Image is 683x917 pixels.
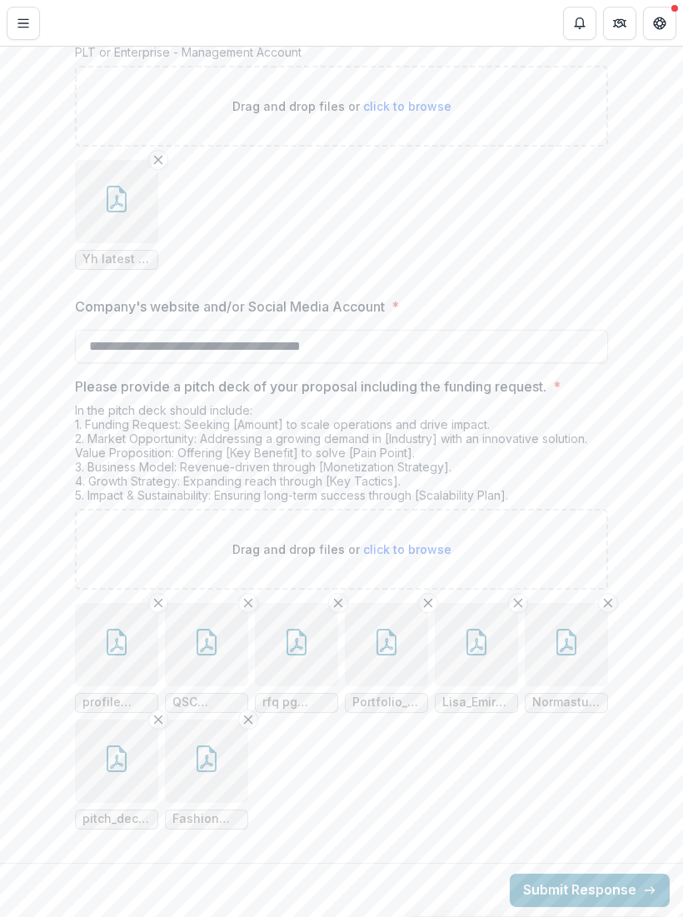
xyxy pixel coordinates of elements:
[418,593,438,613] button: Remove File
[262,695,331,710] span: rfq pg 2.pdf
[508,593,528,613] button: Remove File
[75,297,385,316] p: Company's website and/or Social Media Account
[75,160,158,270] div: Remove FileYh latest 2 years management account.pdf
[172,812,241,826] span: Fashion Porfolio.pdf
[510,874,670,907] button: Submit Response
[148,593,168,613] button: Remove File
[563,7,596,40] button: Notifications
[603,7,636,40] button: Partners
[435,603,518,713] div: Remove FileLisa_Emir_Portfolio.pdf
[75,603,158,713] div: Remove Fileprofile [PERSON_NAME].pdf
[442,695,511,710] span: Lisa_Emir_Portfolio.pdf
[75,376,546,396] p: Please provide a pitch deck of your proposal including the funding request.
[148,710,168,730] button: Remove File
[232,97,451,115] p: Drag and drop files or
[255,603,338,713] div: Remove Filerfq pg 2.pdf
[345,603,428,713] div: Remove FilePortfolio_Alya-1.pdf
[165,603,248,713] div: Remove FileQSC Outreach Services Sdn Bhd.pdf
[75,31,608,66] div: Sdn Bhd - Audited Account PLT or Enterprise - Management Account
[82,695,151,710] span: profile [PERSON_NAME].pdf
[328,593,348,613] button: Remove File
[75,403,608,509] div: In the pitch deck should include: 1. Funding Request: Seeking [Amount] to scale operations and dr...
[363,542,451,556] span: click to browse
[238,593,258,613] button: Remove File
[148,150,168,170] button: Remove File
[7,7,40,40] button: Toggle Menu
[165,720,248,830] div: Remove FileFashion Porfolio.pdf
[643,7,676,40] button: Get Help
[232,541,451,558] p: Drag and drop files or
[352,695,421,710] span: Portfolio_Alya-1.pdf
[75,720,158,830] div: Remove Filepitch_deck_yh.pdf
[238,710,258,730] button: Remove File
[363,99,451,113] span: click to browse
[598,593,618,613] button: Remove File
[82,812,151,826] span: pitch_deck_yh.pdf
[172,695,241,710] span: QSC Outreach Services Sdn Bhd.pdf
[525,603,608,713] div: Remove FileNormastura_Portfolio.pdf
[532,695,601,710] span: Normastura_Portfolio.pdf
[82,252,151,267] span: Yh latest 2 years management account.pdf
